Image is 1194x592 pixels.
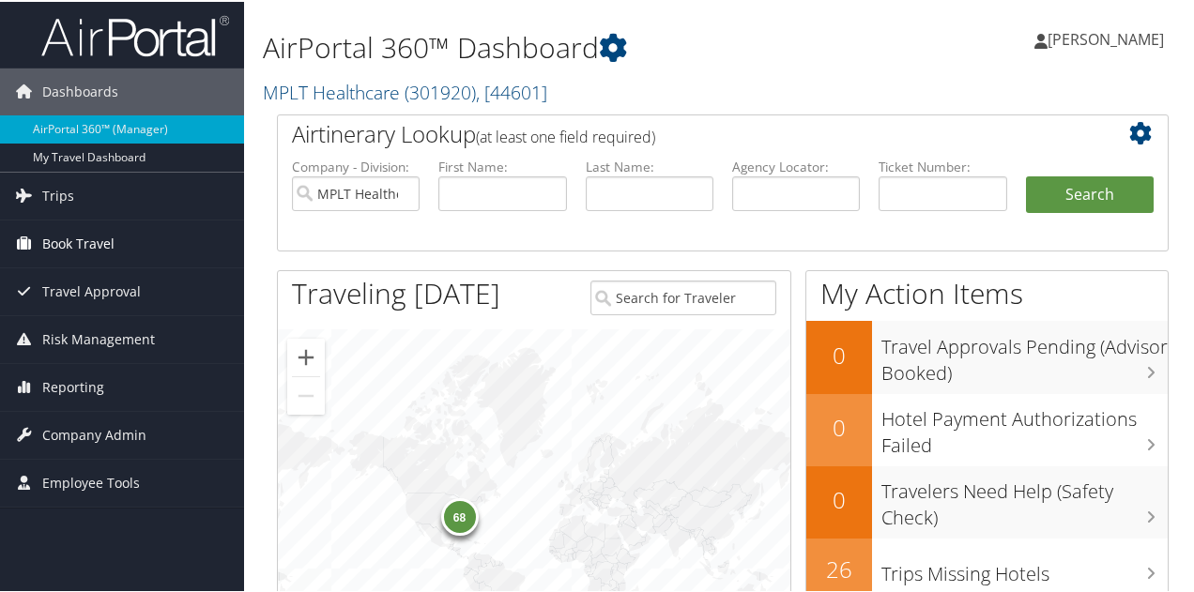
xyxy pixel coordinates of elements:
[806,482,872,514] h2: 0
[476,78,547,103] span: , [ 44601 ]
[42,362,104,409] span: Reporting
[732,156,860,175] label: Agency Locator:
[881,395,1168,457] h3: Hotel Payment Authorizations Failed
[586,156,713,175] label: Last Name:
[263,78,547,103] a: MPLT Healthcare
[42,219,115,266] span: Book Travel
[42,67,118,114] span: Dashboards
[42,458,140,505] span: Employee Tools
[1048,27,1164,48] span: [PERSON_NAME]
[806,410,872,442] h2: 0
[806,338,872,370] h2: 0
[42,314,155,361] span: Risk Management
[292,272,500,311] h1: Traveling [DATE]
[806,552,872,584] h2: 26
[806,272,1168,311] h1: My Action Items
[806,464,1168,537] a: 0Travelers Need Help (Safety Check)
[590,279,775,313] input: Search for Traveler
[287,375,325,413] button: Zoom out
[881,467,1168,529] h3: Travelers Need Help (Safety Check)
[292,116,1079,148] h2: Airtinerary Lookup
[879,156,1006,175] label: Ticket Number:
[1026,175,1154,212] button: Search
[405,78,476,103] span: ( 301920 )
[438,156,566,175] label: First Name:
[42,266,141,313] span: Travel Approval
[881,323,1168,385] h3: Travel Approvals Pending (Advisor Booked)
[287,337,325,374] button: Zoom in
[806,392,1168,464] a: 0Hotel Payment Authorizations Failed
[42,171,74,218] span: Trips
[1034,9,1183,66] a: [PERSON_NAME]
[441,496,479,534] div: 68
[292,156,420,175] label: Company - Division:
[476,125,655,145] span: (at least one field required)
[41,12,229,56] img: airportal-logo.png
[263,26,876,66] h1: AirPortal 360™ Dashboard
[881,550,1168,585] h3: Trips Missing Hotels
[42,410,146,457] span: Company Admin
[806,319,1168,391] a: 0Travel Approvals Pending (Advisor Booked)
